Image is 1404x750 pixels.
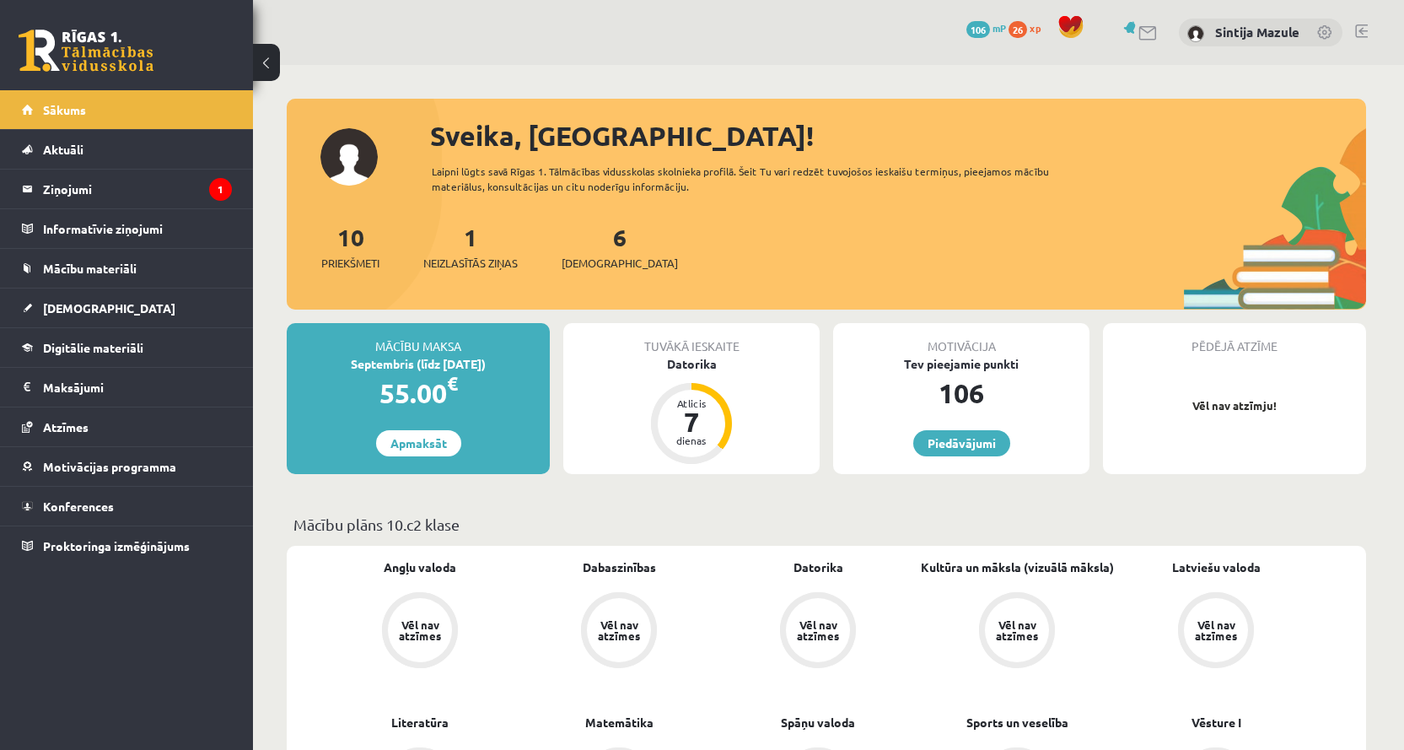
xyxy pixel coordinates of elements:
a: 106 mP [966,21,1006,35]
div: 106 [833,373,1089,413]
span: xp [1030,21,1041,35]
a: Aktuāli [22,130,232,169]
a: Konferences [22,487,232,526]
div: Vēl nav atzīmes [993,619,1041,641]
a: 1Neizlasītās ziņas [423,222,518,272]
a: Mācību materiāli [22,249,232,288]
a: Vēsture I [1192,714,1241,731]
div: Laipni lūgts savā Rīgas 1. Tālmācības vidusskolas skolnieka profilā. Šeit Tu vari redzēt tuvojošo... [432,164,1079,194]
div: dienas [666,435,717,445]
a: Literatūra [391,714,449,731]
a: Apmaksāt [376,430,461,456]
span: Motivācijas programma [43,459,176,474]
a: Ziņojumi1 [22,170,232,208]
span: 106 [966,21,990,38]
a: Digitālie materiāli [22,328,232,367]
a: Informatīvie ziņojumi [22,209,232,248]
div: Atlicis [666,398,717,408]
a: Sākums [22,90,232,129]
div: Vēl nav atzīmes [794,619,842,641]
a: Atzīmes [22,407,232,446]
div: Motivācija [833,323,1089,355]
span: Proktoringa izmēģinājums [43,538,190,553]
div: Datorika [563,355,820,373]
legend: Maksājumi [43,368,232,407]
span: [DEMOGRAPHIC_DATA] [43,300,175,316]
span: € [447,371,458,396]
div: Vēl nav atzīmes [595,619,643,641]
a: Maksājumi [22,368,232,407]
a: Vēl nav atzīmes [519,592,718,672]
a: Rīgas 1. Tālmācības vidusskola [19,30,153,72]
div: Tev pieejamie punkti [833,355,1089,373]
div: 7 [666,408,717,435]
a: Sintija Mazule [1215,24,1299,40]
a: Sports un veselība [966,714,1068,731]
a: Kultūra un māksla (vizuālā māksla) [921,558,1114,576]
span: Konferences [43,499,114,514]
div: Pēdējā atzīme [1103,323,1366,355]
p: Vēl nav atzīmju! [1111,397,1358,414]
i: 1 [209,178,232,201]
span: [DEMOGRAPHIC_DATA] [562,255,678,272]
a: Piedāvājumi [913,430,1010,456]
a: Spāņu valoda [781,714,855,731]
span: Priekšmeti [321,255,379,272]
span: Digitālie materiāli [43,340,143,355]
a: Matemātika [585,714,654,731]
div: Vēl nav atzīmes [1192,619,1240,641]
div: Sveika, [GEOGRAPHIC_DATA]! [430,116,1366,156]
a: Datorika [793,558,843,576]
a: Angļu valoda [384,558,456,576]
span: mP [992,21,1006,35]
a: Latviešu valoda [1172,558,1261,576]
div: 55.00 [287,373,550,413]
img: Sintija Mazule [1187,25,1204,42]
a: Proktoringa izmēģinājums [22,526,232,565]
a: Vēl nav atzīmes [320,592,519,672]
span: Sākums [43,102,86,117]
div: Mācību maksa [287,323,550,355]
div: Septembris (līdz [DATE]) [287,355,550,373]
div: Vēl nav atzīmes [396,619,444,641]
p: Mācību plāns 10.c2 klase [293,513,1359,536]
a: Dabaszinības [583,558,656,576]
span: Mācību materiāli [43,261,137,276]
a: Vēl nav atzīmes [1116,592,1315,672]
legend: Informatīvie ziņojumi [43,209,232,248]
span: Neizlasītās ziņas [423,255,518,272]
div: Tuvākā ieskaite [563,323,820,355]
legend: Ziņojumi [43,170,232,208]
span: 26 [1009,21,1027,38]
a: 26 xp [1009,21,1049,35]
a: [DEMOGRAPHIC_DATA] [22,289,232,327]
a: 6[DEMOGRAPHIC_DATA] [562,222,678,272]
a: Motivācijas programma [22,447,232,486]
a: Vēl nav atzīmes [917,592,1116,672]
span: Aktuāli [43,142,83,157]
a: Datorika Atlicis 7 dienas [563,355,820,467]
a: Vēl nav atzīmes [718,592,917,672]
a: 10Priekšmeti [321,222,379,272]
span: Atzīmes [43,419,89,434]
